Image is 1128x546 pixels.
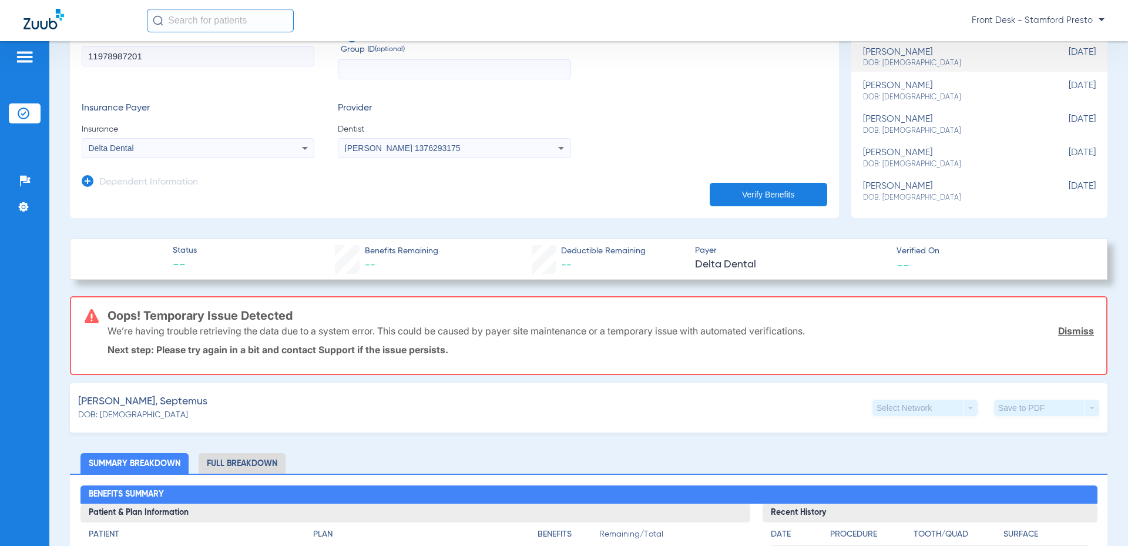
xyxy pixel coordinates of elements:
a: Dismiss [1058,325,1094,337]
app-breakdown-title: Benefits [538,528,599,545]
span: Deductible Remaining [561,245,646,257]
li: Full Breakdown [199,453,286,474]
span: Group ID [341,43,570,56]
img: Search Icon [153,15,163,26]
button: Verify Benefits [710,183,827,206]
h3: Oops! Temporary Issue Detected [108,310,1094,321]
p: Next step: Please try again in a bit and contact Support if the issue persists. [108,344,1094,356]
div: [PERSON_NAME] [863,181,1037,203]
h4: Benefits [538,528,599,541]
small: (optional) [375,43,405,56]
span: DOB: [DEMOGRAPHIC_DATA] [863,58,1037,69]
h3: Dependent Information [99,177,198,189]
span: -- [561,260,572,270]
span: Delta Dental [695,257,887,272]
h3: Recent History [763,504,1097,522]
span: DOB: [DEMOGRAPHIC_DATA] [863,193,1037,203]
div: [PERSON_NAME] [863,114,1037,136]
div: [PERSON_NAME] [863,47,1037,69]
span: Remaining/Total [599,528,741,545]
h3: Provider [338,103,570,115]
div: [PERSON_NAME] [863,81,1037,102]
span: -- [365,260,375,270]
h4: Date [771,528,820,541]
label: Member ID [82,32,314,80]
span: DOB: [DEMOGRAPHIC_DATA] [863,159,1037,170]
span: Dentist [338,123,570,135]
h2: Benefits Summary [80,485,1097,504]
span: [PERSON_NAME], Septemus [78,394,207,409]
h3: Insurance Payer [82,103,314,115]
img: hamburger-icon [15,50,34,64]
h4: Tooth/Quad [914,528,999,541]
div: [PERSON_NAME] [863,148,1037,169]
span: [DATE] [1037,114,1096,136]
span: Status [173,244,197,257]
img: error-icon [85,309,99,323]
app-breakdown-title: Date [771,528,820,545]
h4: Procedure [830,528,910,541]
span: Delta Dental [89,143,134,153]
span: DOB: [DEMOGRAPHIC_DATA] [863,92,1037,103]
h3: Patient & Plan Information [80,504,750,522]
span: [DATE] [1037,181,1096,203]
app-breakdown-title: Surface [1003,528,1089,545]
input: Search for patients [147,9,294,32]
span: [DATE] [1037,81,1096,102]
span: -- [173,257,197,274]
p: We’re having trouble retrieving the data due to a system error. This could be caused by payer sit... [108,325,805,337]
h4: Surface [1003,528,1089,541]
span: Verified On [897,245,1088,257]
input: Member ID [82,46,314,66]
h4: Plan [313,528,517,541]
span: [PERSON_NAME] 1376293175 [345,143,461,153]
span: DOB: [DEMOGRAPHIC_DATA] [78,409,188,421]
span: Payer [695,244,887,257]
img: Zuub Logo [23,9,64,29]
span: Benefits Remaining [365,245,438,257]
span: Insurance [82,123,314,135]
span: Front Desk - Stamford Presto [972,15,1104,26]
span: -- [897,259,909,271]
app-breakdown-title: Tooth/Quad [914,528,999,545]
app-breakdown-title: Procedure [830,528,910,545]
span: [DATE] [1037,47,1096,69]
h4: Patient [89,528,293,541]
iframe: Chat Widget [1069,490,1128,546]
span: [DATE] [1037,148,1096,169]
span: DOB: [DEMOGRAPHIC_DATA] [863,126,1037,136]
li: Summary Breakdown [80,453,189,474]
